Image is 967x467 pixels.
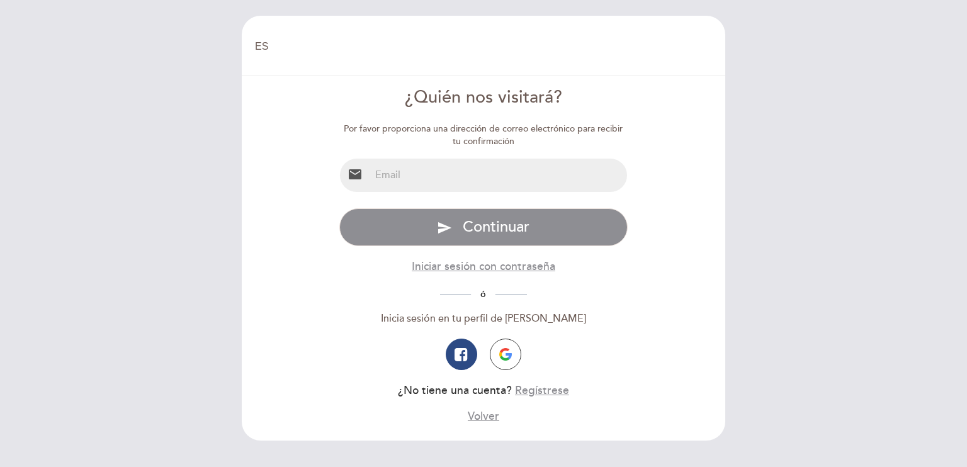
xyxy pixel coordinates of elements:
span: Continuar [463,218,529,236]
input: Email [370,159,628,192]
i: email [348,167,363,182]
div: Por favor proporciona una dirección de correo electrónico para recibir tu confirmación [339,123,628,148]
div: Inicia sesión en tu perfil de [PERSON_NAME] [339,312,628,326]
i: send [437,220,452,235]
button: Volver [468,408,499,424]
img: icon-google.png [499,348,512,361]
button: Regístrese [515,383,569,398]
span: ¿No tiene una cuenta? [398,384,512,397]
button: Iniciar sesión con contraseña [412,259,555,274]
button: send Continuar [339,208,628,246]
div: ¿Quién nos visitará? [339,86,628,110]
span: ó [471,289,495,300]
